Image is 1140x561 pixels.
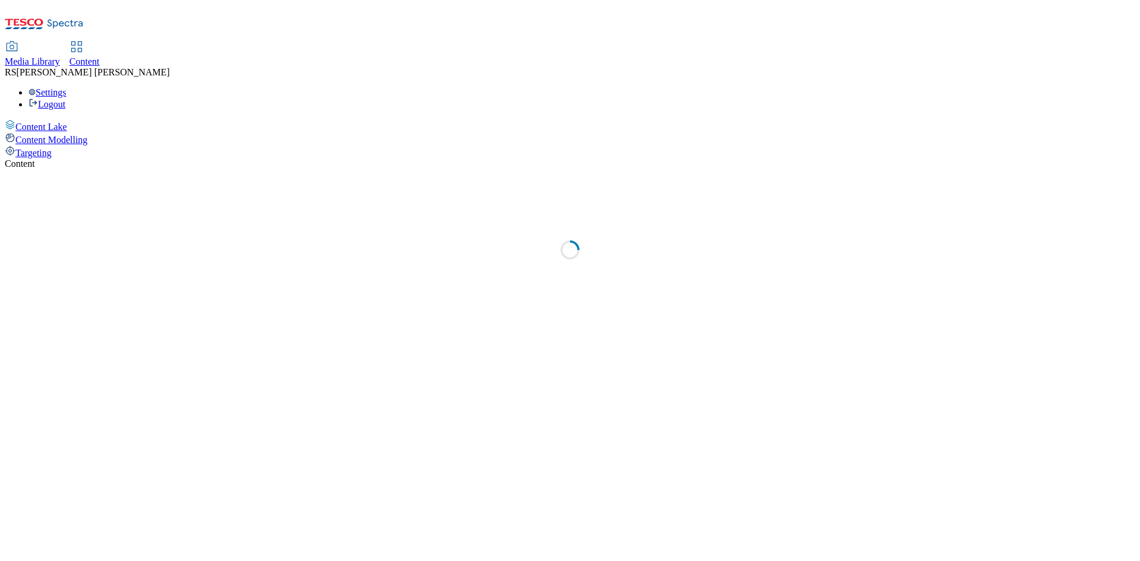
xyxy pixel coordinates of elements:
span: Content Lake [15,122,67,132]
a: Logout [28,99,65,109]
a: Targeting [5,145,1135,159]
span: Content Modelling [15,135,87,145]
div: Content [5,159,1135,169]
a: Content [69,42,100,67]
a: Media Library [5,42,60,67]
span: Media Library [5,56,60,66]
a: Settings [28,87,66,97]
span: RS [5,67,17,77]
span: Content [69,56,100,66]
span: Targeting [15,148,52,158]
span: [PERSON_NAME] [PERSON_NAME] [17,67,170,77]
a: Content Lake [5,119,1135,132]
a: Content Modelling [5,132,1135,145]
